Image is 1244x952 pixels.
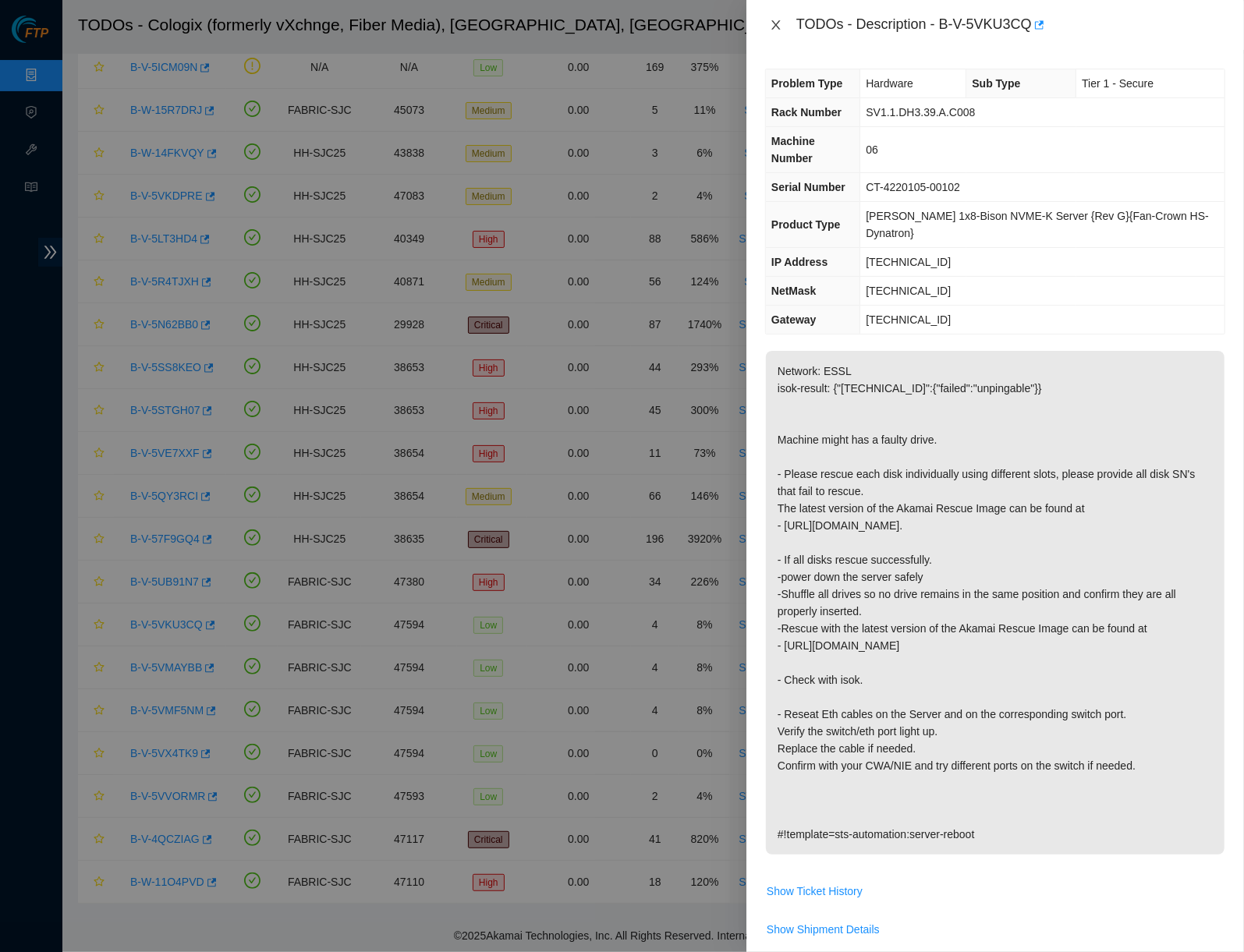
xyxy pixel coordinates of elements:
[796,12,1225,37] div: TODOs - Description - B-V-5VKU3CQ
[766,351,1225,855] p: Network: ESSL isok-result: {"[TECHNICAL_ID]":{"failed":"unpingable"}} Machine might has a faulty ...
[771,106,842,119] span: Rack Number
[766,879,863,904] button: Show Ticket History
[765,18,787,33] button: Close
[866,77,913,90] span: Hardware
[771,285,817,297] span: NetMask
[771,218,840,231] span: Product Type
[771,77,843,90] span: Problem Type
[767,921,880,938] span: Show Shipment Details
[866,285,951,297] span: [TECHNICAL_ID]
[972,77,1020,90] span: Sub Type
[866,143,878,156] span: 06
[1082,77,1154,90] span: Tier 1 - Secure
[866,106,975,119] span: SV1.1.DH3.39.A.C008
[770,19,782,31] span: close
[767,883,863,900] span: Show Ticket History
[771,313,817,326] span: Gateway
[866,210,1209,239] span: [PERSON_NAME] 1x8-Bison NVME-K Server {Rev G}{Fan-Crown HS-Dynatron}
[771,181,845,193] span: Serial Number
[866,181,960,193] span: CT-4220105-00102
[771,135,815,165] span: Machine Number
[766,917,881,942] button: Show Shipment Details
[866,256,951,268] span: [TECHNICAL_ID]
[771,256,828,268] span: IP Address
[866,313,951,326] span: [TECHNICAL_ID]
